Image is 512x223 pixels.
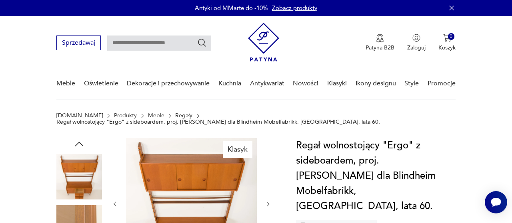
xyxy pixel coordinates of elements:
a: Zobacz produkty [272,4,317,12]
a: Antykwariat [250,68,284,99]
div: 0 [448,33,455,40]
a: Meble [56,68,75,99]
button: Patyna B2B [366,34,394,51]
a: Promocje [428,68,456,99]
a: Style [404,68,419,99]
a: Klasyki [327,68,347,99]
img: Ikonka użytkownika [412,34,420,42]
a: Ikona medaluPatyna B2B [366,34,394,51]
a: Dekoracje i przechowywanie [127,68,210,99]
a: Sprzedawaj [56,41,101,46]
button: 0Koszyk [438,34,456,51]
img: Patyna - sklep z meblami i dekoracjami vintage [248,23,279,61]
button: Szukaj [197,38,207,47]
div: Klasyk [223,141,252,158]
img: Zdjęcie produktu Regał wolnostojący "Ergo" z sideboardem, proj. John Texmon dla Blindheim Mobelfa... [56,154,102,199]
a: Meble [148,112,164,119]
a: [DOMAIN_NAME] [56,112,103,119]
p: Patyna B2B [366,44,394,51]
p: Antyki od MMarte do -10% [195,4,268,12]
a: Regały [175,112,192,119]
a: Ikony designu [356,68,396,99]
a: Nowości [293,68,318,99]
p: Regał wolnostojący "Ergo" z sideboardem, proj. [PERSON_NAME] dla Blindheim Mobelfabrikk, [GEOGRAP... [56,119,380,125]
img: Ikona medalu [376,34,384,43]
p: Koszyk [438,44,456,51]
img: Ikona koszyka [443,34,451,42]
button: Sprzedawaj [56,36,101,50]
a: Produkty [114,112,137,119]
a: Oświetlenie [84,68,118,99]
iframe: Smartsupp widget button [485,191,507,213]
p: Zaloguj [407,44,426,51]
h1: Regał wolnostojący "Ergo" z sideboardem, proj. [PERSON_NAME] dla Blindheim Mobelfabrikk, [GEOGRAP... [296,138,456,214]
button: Zaloguj [407,34,426,51]
a: Kuchnia [218,68,241,99]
